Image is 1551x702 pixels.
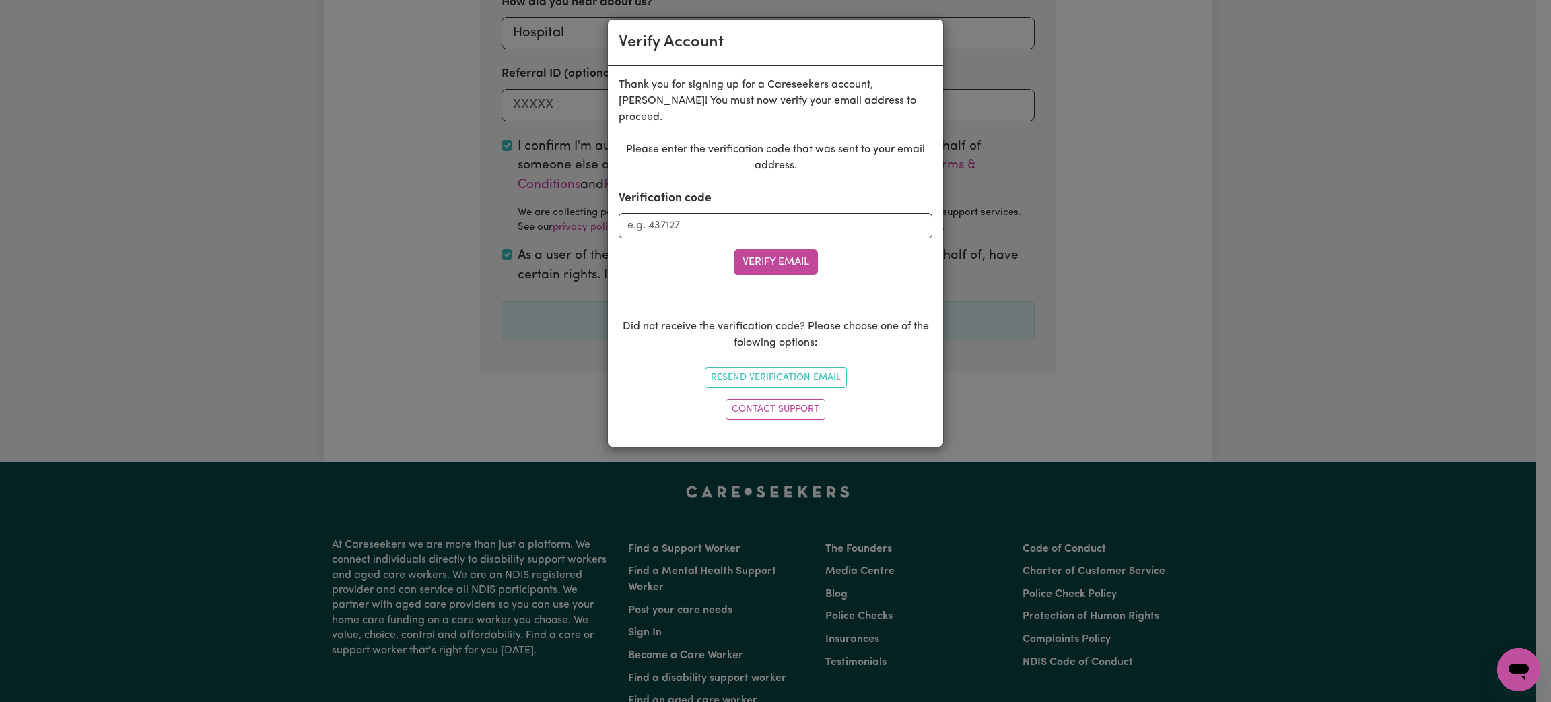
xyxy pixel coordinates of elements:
input: e.g. 437127 [619,213,932,238]
a: Contact Support [726,399,825,420]
button: Verify Email [734,249,818,275]
label: Verification code [619,190,712,208]
div: Verify Account [619,30,724,55]
p: Thank you for signing up for a Careseekers account, [PERSON_NAME] ! You must now verify your emai... [619,77,932,125]
p: Please enter the verification code that was sent to your email address. [619,141,932,174]
p: Did not receive the verification code? Please choose one of the folowing options: [619,319,932,351]
iframe: Button to launch messaging window, conversation in progress [1497,648,1540,691]
button: Resend Verification Email [705,367,847,388]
